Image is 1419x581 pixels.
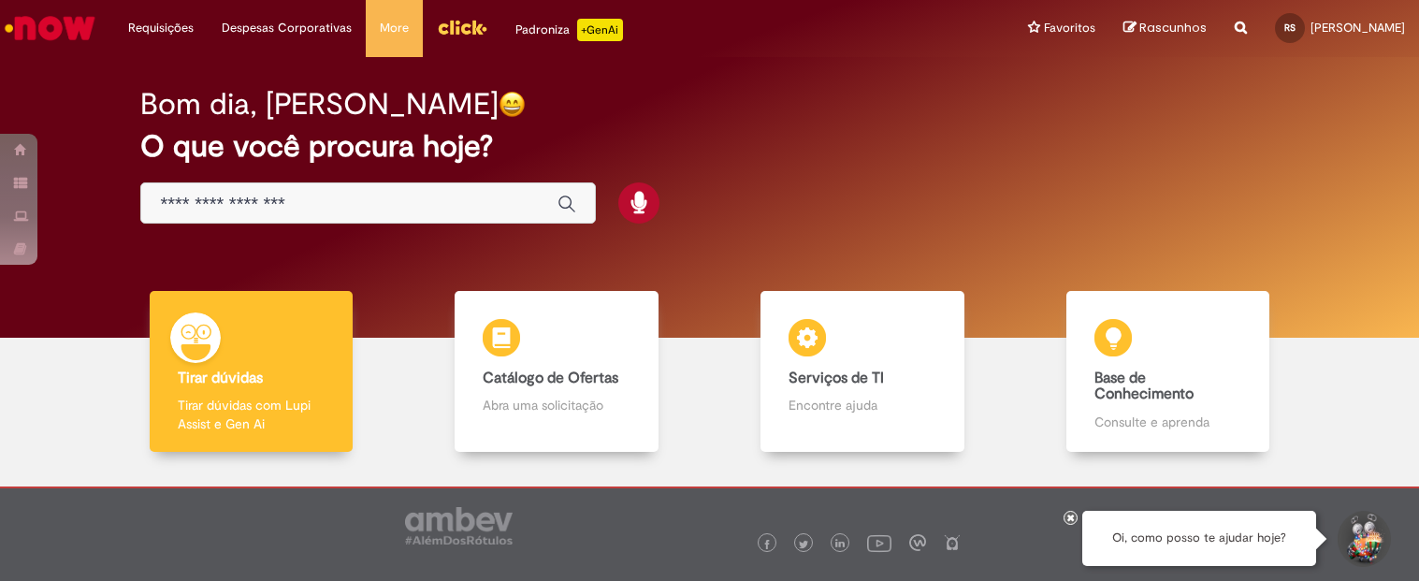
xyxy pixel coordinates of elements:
button: Iniciar Conversa de Suporte [1335,511,1391,567]
img: logo_footer_twitter.png [799,540,808,549]
p: Encontre ajuda [789,396,935,414]
span: Favoritos [1044,19,1095,37]
img: logo_footer_ambev_rotulo_gray.png [405,507,513,545]
b: Tirar dúvidas [178,369,263,387]
a: Base de Conhecimento Consulte e aprenda [1015,291,1321,453]
p: Consulte e aprenda [1094,413,1241,431]
span: Rascunhos [1139,19,1207,36]
img: logo_footer_linkedin.png [835,539,845,550]
img: logo_footer_youtube.png [867,530,891,555]
h2: O que você procura hoje? [140,130,1278,163]
div: Oi, como posso te ajudar hoje? [1082,511,1316,566]
span: RS [1284,22,1296,34]
h2: Bom dia, [PERSON_NAME] [140,88,499,121]
img: happy-face.png [499,91,526,118]
b: Catálogo de Ofertas [483,369,618,387]
img: logo_footer_naosei.png [944,534,961,551]
span: Despesas Corporativas [222,19,352,37]
a: Serviços de TI Encontre ajuda [710,291,1016,453]
a: Rascunhos [1123,20,1207,37]
p: Tirar dúvidas com Lupi Assist e Gen Ai [178,396,325,433]
span: Requisições [128,19,194,37]
img: ServiceNow [2,9,98,47]
span: More [380,19,409,37]
img: logo_footer_workplace.png [909,534,926,551]
div: Padroniza [515,19,623,41]
p: +GenAi [577,19,623,41]
a: Tirar dúvidas Tirar dúvidas com Lupi Assist e Gen Ai [98,291,404,453]
span: [PERSON_NAME] [1310,20,1405,36]
img: click_logo_yellow_360x200.png [437,13,487,41]
b: Serviços de TI [789,369,884,387]
a: Catálogo de Ofertas Abra uma solicitação [404,291,710,453]
b: Base de Conhecimento [1094,369,1194,404]
p: Abra uma solicitação [483,396,630,414]
img: logo_footer_facebook.png [762,540,772,549]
